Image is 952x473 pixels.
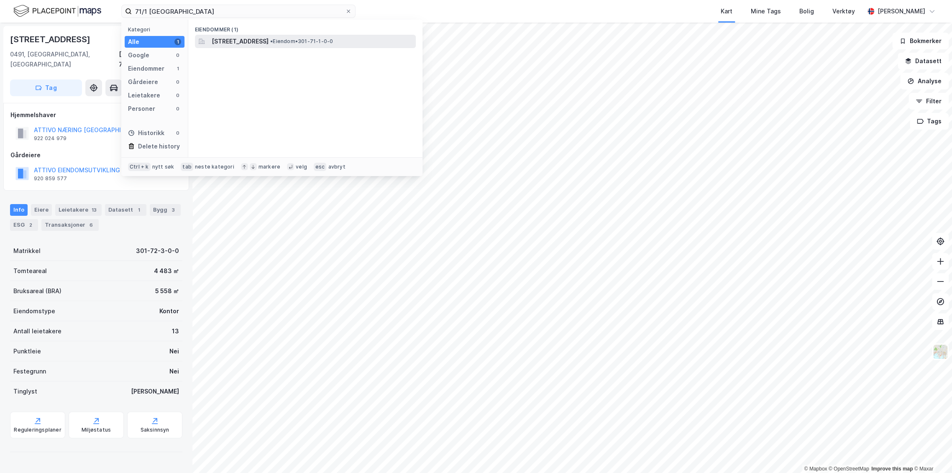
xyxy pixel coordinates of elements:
div: 3 [169,206,177,214]
div: Matrikkel [13,246,41,256]
div: 301-72-3-0-0 [136,246,179,256]
span: [STREET_ADDRESS] [212,36,269,46]
div: 4 483 ㎡ [154,266,179,276]
div: [PERSON_NAME] [878,6,925,16]
div: [GEOGRAPHIC_DATA], 72/3 [119,49,182,69]
div: Miljøstatus [82,427,111,433]
div: Mine Tags [751,6,781,16]
div: 0 [174,92,181,99]
div: Kategori [128,26,184,33]
button: Datasett [898,53,949,69]
div: 0 [174,105,181,112]
a: OpenStreetMap [829,466,869,472]
div: 1 [174,38,181,45]
div: tab [181,163,193,171]
div: 1 [135,206,143,214]
button: Filter [908,93,949,110]
span: Eiendom • 301-71-1-0-0 [270,38,333,45]
div: 0 [174,130,181,136]
div: Leietakere [55,204,102,216]
div: Tomteareal [13,266,47,276]
div: 0 [174,79,181,85]
div: 13 [172,326,179,336]
div: Tinglyst [13,386,37,396]
div: 2 [26,221,35,229]
div: [STREET_ADDRESS] [10,33,92,46]
div: Saksinnsyn [141,427,169,433]
button: Tag [10,79,82,96]
div: Eiendommer [128,64,164,74]
div: markere [258,164,280,170]
div: Kontrollprogram for chat [910,433,952,473]
div: Historikk [128,128,164,138]
div: Ctrl + k [128,163,151,171]
div: 0 [174,52,181,59]
div: Kontor [159,306,179,316]
button: Bokmerker [892,33,949,49]
div: Nei [169,366,179,376]
div: Festegrunn [13,366,46,376]
div: neste kategori [195,164,234,170]
div: Reguleringsplaner [14,427,61,433]
img: logo.f888ab2527a4732fd821a326f86c7f29.svg [13,4,101,18]
div: Personer [128,104,155,114]
div: 0491, [GEOGRAPHIC_DATA], [GEOGRAPHIC_DATA] [10,49,119,69]
div: Leietakere [128,90,160,100]
div: Hjemmelshaver [10,110,182,120]
div: Info [10,204,28,216]
div: Verktøy [832,6,855,16]
div: Bygg [150,204,181,216]
button: Analyse [900,73,949,89]
span: • [270,38,273,44]
div: 920 859 577 [34,175,67,182]
div: 6 [87,221,95,229]
div: [PERSON_NAME] [131,386,179,396]
div: velg [296,164,307,170]
div: Gårdeiere [128,77,158,87]
div: esc [314,163,327,171]
div: Kart [721,6,732,16]
div: Transaksjoner [41,219,99,231]
div: Datasett [105,204,146,216]
img: Z [932,344,948,360]
div: 13 [90,206,98,214]
div: Bolig [799,6,814,16]
input: Søk på adresse, matrikkel, gårdeiere, leietakere eller personer [132,5,345,18]
div: nytt søk [152,164,174,170]
div: Bruksareal (BRA) [13,286,61,296]
div: Eiere [31,204,52,216]
a: Improve this map [871,466,913,472]
div: ESG [10,219,38,231]
div: Punktleie [13,346,41,356]
div: Google [128,50,149,60]
a: Mapbox [804,466,827,472]
div: Antall leietakere [13,326,61,336]
div: Delete history [138,141,180,151]
div: 922 024 979 [34,135,67,142]
iframe: Chat Widget [910,433,952,473]
div: Eiendommer (1) [188,20,422,35]
div: Nei [169,346,179,356]
div: Alle [128,37,139,47]
div: 5 558 ㎡ [155,286,179,296]
div: 1 [174,65,181,72]
div: Gårdeiere [10,150,182,160]
div: Eiendomstype [13,306,55,316]
button: Tags [910,113,949,130]
div: avbryt [328,164,345,170]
